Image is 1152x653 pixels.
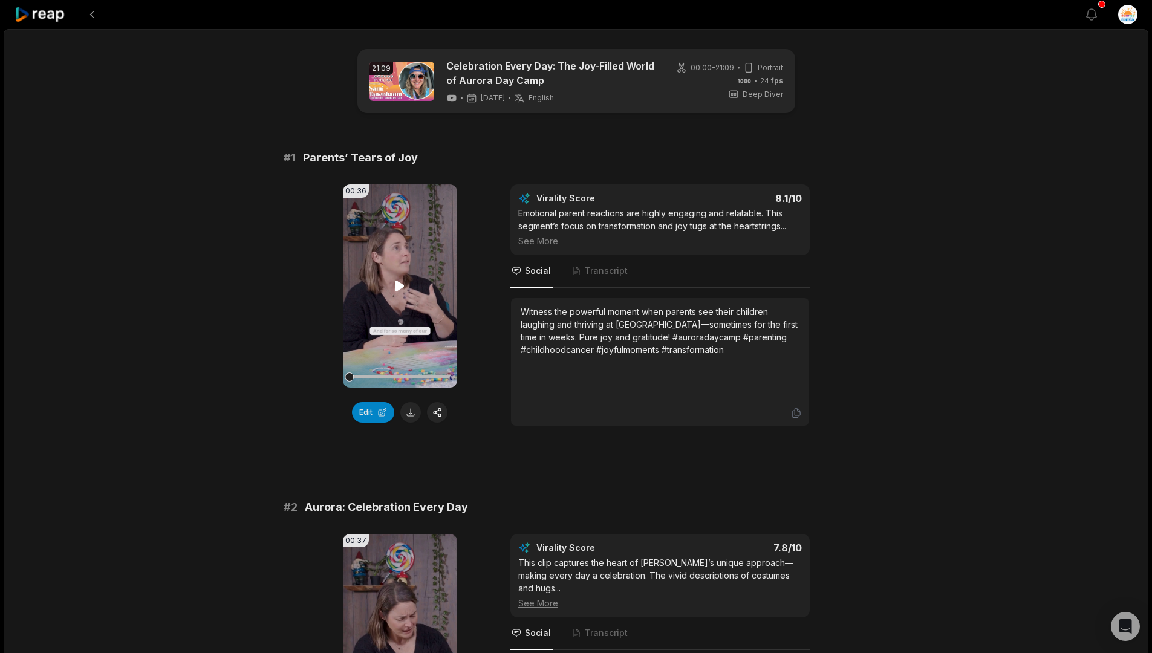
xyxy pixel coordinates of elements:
span: 24 [760,76,783,86]
span: Transcript [585,627,628,639]
span: [DATE] [481,93,505,103]
span: Aurora: Celebration Every Day [305,499,468,516]
span: Social [525,265,551,277]
div: Emotional parent reactions are highly engaging and relatable. This segment’s focus on transformat... [518,207,802,247]
nav: Tabs [510,255,810,288]
span: # 1 [284,149,296,166]
div: Virality Score [536,192,666,204]
div: Open Intercom Messenger [1111,612,1140,641]
div: 8.1 /10 [672,192,802,204]
a: Celebration Every Day: The Joy-Filled World of Aurora Day Camp [446,59,655,88]
span: Transcript [585,265,628,277]
div: This clip captures the heart of [PERSON_NAME]’s unique approach—making every day a celebration. T... [518,556,802,609]
button: Edit [352,402,394,423]
div: Virality Score [536,542,666,554]
span: # 2 [284,499,298,516]
span: 00:00 - 21:09 [691,62,734,73]
nav: Tabs [510,617,810,650]
span: English [529,93,554,103]
span: Deep Diver [743,89,783,100]
div: See More [518,597,802,609]
div: 7.8 /10 [672,542,802,554]
span: Social [525,627,551,639]
span: fps [771,76,783,85]
video: Your browser does not support mp4 format. [343,184,457,388]
span: Parents’ Tears of Joy [303,149,418,166]
div: Witness the powerful moment when parents see their children laughing and thriving at [GEOGRAPHIC_... [521,305,799,356]
span: Portrait [758,62,783,73]
div: See More [518,235,802,247]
